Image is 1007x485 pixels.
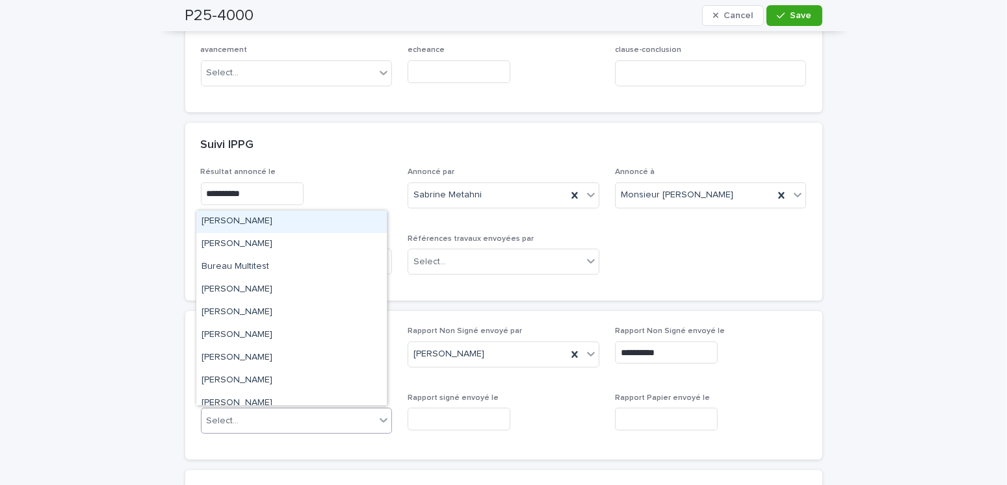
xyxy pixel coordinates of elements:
[615,168,655,176] span: Annoncé à
[413,255,446,269] div: Select...
[196,256,387,279] div: Bureau Multitest
[408,168,454,176] span: Annoncé par
[413,347,484,361] span: [PERSON_NAME]
[408,327,522,335] span: Rapport Non Signé envoyé par
[196,347,387,369] div: Karolane Demers
[408,46,445,54] span: echeance
[196,279,387,301] div: Cheick Diane
[196,369,387,392] div: Krystel Segura
[196,392,387,415] div: Mathis Lamoureux
[207,414,239,428] div: Select...
[615,394,710,402] span: Rapport Papier envoyé le
[207,66,239,80] div: Select...
[766,5,822,26] button: Save
[791,11,812,20] span: Save
[615,327,725,335] span: Rapport Non Signé envoyé le
[408,235,534,243] span: Références travaux envoyées par
[185,6,254,25] h2: P25-4000
[196,324,387,347] div: Isabelle David
[702,5,765,26] button: Cancel
[201,46,248,54] span: avancement
[621,188,733,202] span: Monsieur [PERSON_NAME]
[196,301,387,324] div: Gabriel Robillard Bourbonnais
[408,394,499,402] span: Rapport signé envoyé le
[201,168,276,176] span: Résultat annoncé le
[615,46,681,54] span: clause-conclusion
[201,138,254,153] h2: Suivi IPPG
[724,11,753,20] span: Cancel
[413,188,482,202] span: Sabrine Metahni
[196,233,387,256] div: Bryan Castillo
[196,210,387,233] div: Amilie Mainville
